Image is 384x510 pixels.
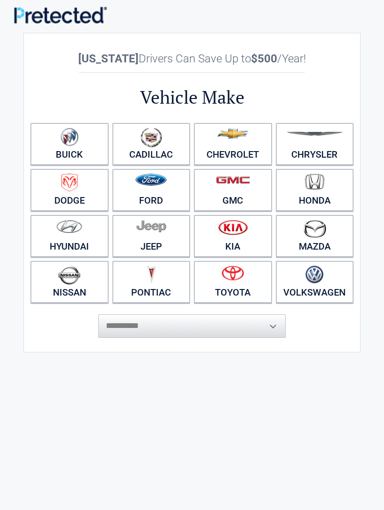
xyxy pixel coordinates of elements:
img: dodge [61,174,78,192]
img: chevrolet [217,129,249,139]
img: ford [135,174,167,186]
img: mazda [303,220,326,238]
a: Chevrolet [194,123,272,165]
img: kia [218,220,248,235]
a: Cadillac [112,123,191,165]
a: Honda [276,169,354,211]
img: honda [305,174,325,190]
a: Nissan [30,261,109,303]
img: gmc [216,176,250,184]
a: Buick [30,123,109,165]
img: toyota [222,266,244,281]
img: chrysler [286,132,343,136]
img: jeep [136,220,166,233]
h2: Vehicle Make [29,85,355,109]
b: [US_STATE] [78,52,139,65]
img: buick [60,128,79,146]
img: hyundai [56,220,82,233]
img: cadillac [140,128,162,147]
a: Kia [194,215,272,257]
img: nissan [58,266,81,285]
a: Ford [112,169,191,211]
img: Main Logo [14,7,107,23]
b: $500 [251,52,277,65]
h2: Drivers Can Save Up to /Year [29,52,355,65]
a: Mazda [276,215,354,257]
a: Chrysler [276,123,354,165]
a: Pontiac [112,261,191,303]
a: GMC [194,169,272,211]
img: volkswagen [305,266,324,284]
a: Toyota [194,261,272,303]
a: Volkswagen [276,261,354,303]
a: Dodge [30,169,109,211]
a: Jeep [112,215,191,257]
img: pontiac [147,266,156,283]
a: Hyundai [30,215,109,257]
